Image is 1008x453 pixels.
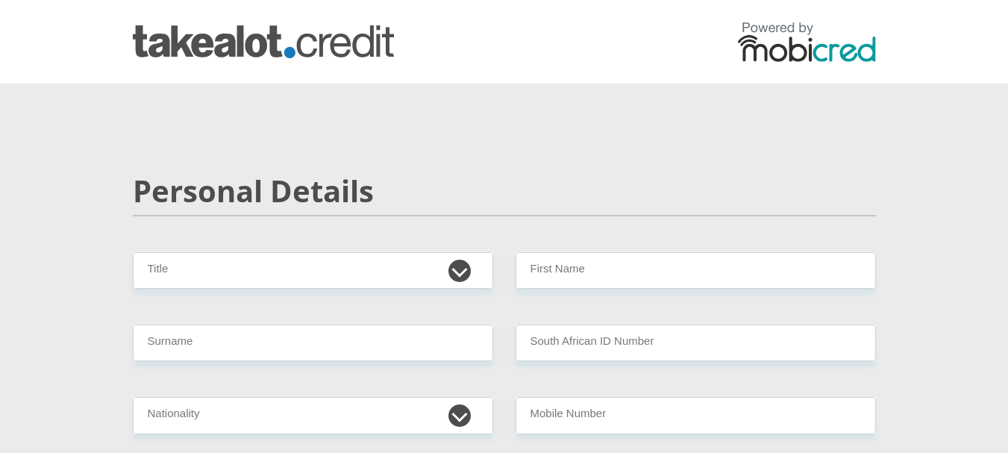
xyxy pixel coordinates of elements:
h2: Personal Details [133,173,876,209]
input: Contact Number [516,397,876,434]
img: powered by mobicred logo [738,22,876,62]
img: takealot_credit logo [133,25,394,58]
input: Surname [133,325,493,361]
input: First Name [516,252,876,289]
input: ID Number [516,325,876,361]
